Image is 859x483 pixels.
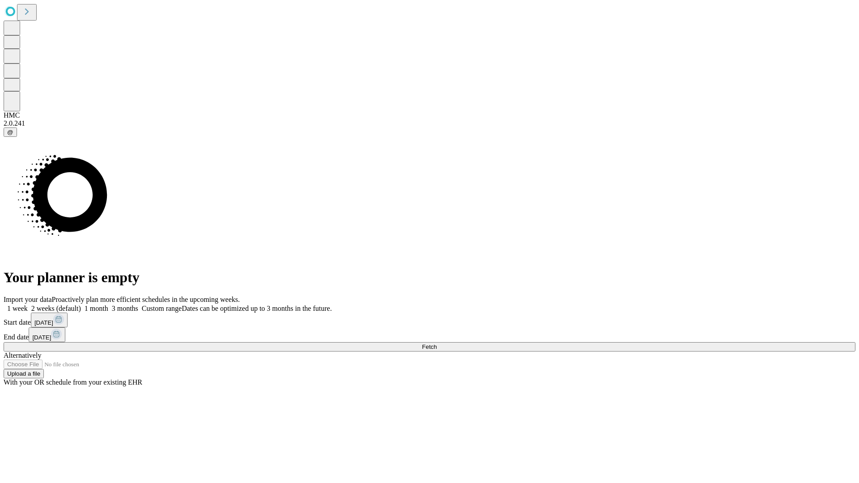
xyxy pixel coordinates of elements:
[4,327,855,342] div: End date
[4,378,142,386] span: With your OR schedule from your existing EHR
[85,305,108,312] span: 1 month
[4,111,855,119] div: HMC
[112,305,138,312] span: 3 months
[4,342,855,352] button: Fetch
[7,129,13,136] span: @
[182,305,332,312] span: Dates can be optimized up to 3 months in the future.
[4,313,855,327] div: Start date
[422,343,437,350] span: Fetch
[4,369,44,378] button: Upload a file
[4,269,855,286] h1: Your planner is empty
[4,127,17,137] button: @
[29,327,65,342] button: [DATE]
[4,352,41,359] span: Alternatively
[52,296,240,303] span: Proactively plan more efficient schedules in the upcoming weeks.
[4,119,855,127] div: 2.0.241
[31,305,81,312] span: 2 weeks (default)
[32,334,51,341] span: [DATE]
[31,313,68,327] button: [DATE]
[142,305,182,312] span: Custom range
[34,319,53,326] span: [DATE]
[4,296,52,303] span: Import your data
[7,305,28,312] span: 1 week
